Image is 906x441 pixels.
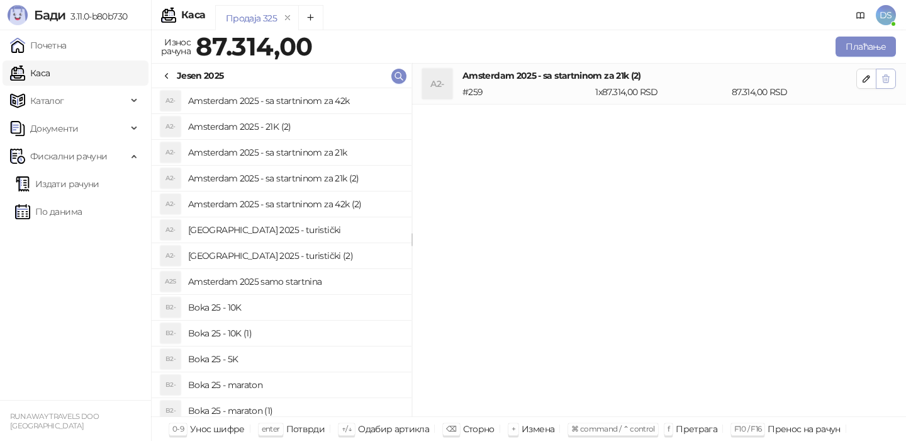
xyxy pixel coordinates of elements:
[196,31,312,62] strong: 87.314,00
[160,375,181,395] div: B2-
[188,323,401,343] h4: Boka 25 - 10K (1)
[10,60,50,86] a: Каса
[462,69,856,83] h4: Amsterdam 2025 - sa startninom za 21k (2)
[298,5,323,30] button: Add tab
[422,69,452,99] div: A2-
[358,421,429,437] div: Одабир артикла
[188,401,401,421] h4: Boka 25 - maraton (1)
[460,85,593,99] div: # 259
[160,297,181,318] div: B2-
[177,69,224,83] div: Jesen 2025
[571,424,655,433] span: ⌘ command / ⌃ control
[463,421,495,437] div: Сторно
[181,10,205,20] div: Каса
[734,424,761,433] span: F10 / F16
[188,375,401,395] h4: Boka 25 - maraton
[676,421,717,437] div: Претрага
[768,421,840,437] div: Пренос на рачун
[593,85,729,99] div: 1 x 87.314,00 RSD
[160,246,181,266] div: A2-
[188,142,401,163] h4: Amsterdam 2025 - sa startninom za 21k
[160,349,181,369] div: B2-
[279,13,296,23] button: remove
[188,168,401,188] h4: Amsterdam 2025 - sa startninom za 21k (2)
[188,272,401,292] h4: Amsterdam 2025 samo startnina
[188,194,401,214] h4: Amsterdam 2025 - sa startninom za 42k (2)
[188,220,401,240] h4: [GEOGRAPHIC_DATA] 2025 - turistički
[188,246,401,266] h4: [GEOGRAPHIC_DATA] 2025 - turistički (2)
[226,11,277,25] div: Продаја 325
[836,37,896,57] button: Плаћање
[159,34,193,59] div: Износ рачуна
[188,349,401,369] h4: Boka 25 - 5K
[160,117,181,137] div: A2-
[342,424,352,433] span: ↑/↓
[160,323,181,343] div: B2-
[65,11,127,22] span: 3.11.0-b80b730
[160,168,181,188] div: A2-
[188,117,401,137] h4: Amsterdam 2025 - 21K (2)
[30,144,107,169] span: Фискални рачуни
[172,424,184,433] span: 0-9
[729,85,859,99] div: 87.314,00 RSD
[8,5,28,25] img: Logo
[160,142,181,163] div: A2-
[30,88,64,113] span: Каталог
[188,91,401,111] h4: Amsterdam 2025 - sa startninom za 42k
[512,424,515,433] span: +
[851,5,871,25] a: Документација
[15,199,82,224] a: По данима
[876,5,896,25] span: DS
[522,421,554,437] div: Измена
[190,421,245,437] div: Унос шифре
[15,171,99,197] a: Издати рачуни
[188,297,401,318] h4: Boka 25 - 10K
[286,421,325,437] div: Потврди
[160,401,181,421] div: B2-
[34,8,65,23] span: Бади
[160,220,181,240] div: A2-
[152,88,411,416] div: grid
[30,116,78,141] span: Документи
[160,272,181,292] div: A2S
[668,424,669,433] span: f
[10,33,67,58] a: Почетна
[262,424,280,433] span: enter
[446,424,456,433] span: ⌫
[10,412,99,430] small: RUN AWAY TRAVELS DOO [GEOGRAPHIC_DATA]
[160,194,181,214] div: A2-
[160,91,181,111] div: A2-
